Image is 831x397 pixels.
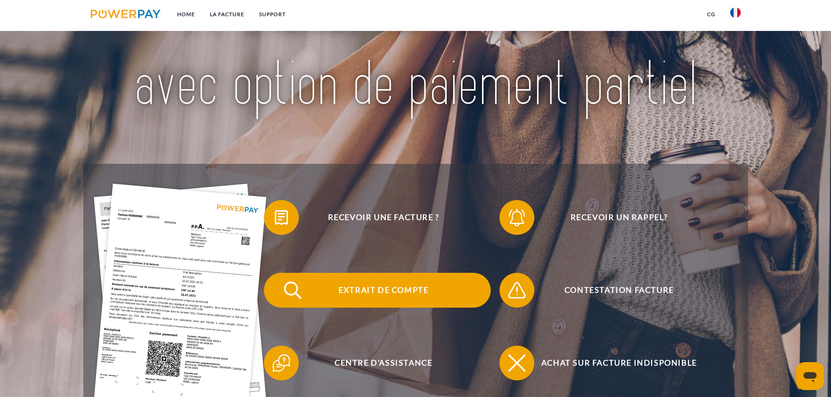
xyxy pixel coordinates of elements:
[264,200,491,235] button: Recevoir une facture ?
[499,346,726,380] button: Achat sur facture indisponible
[499,273,726,308] button: Contestation Facture
[277,273,490,308] span: Extrait de compte
[512,346,726,380] span: Achat sur facture indisponible
[277,346,490,380] span: Centre d'assistance
[264,273,491,308] button: Extrait de compte
[506,279,528,301] img: qb_warning.svg
[506,207,528,228] img: qb_bell.svg
[252,7,293,22] a: Support
[270,207,292,228] img: qb_bill.svg
[264,346,491,380] button: Centre d'assistance
[277,200,490,235] span: Recevoir une facture ?
[270,352,292,374] img: qb_help.svg
[512,200,726,235] span: Recevoir un rappel?
[700,7,723,22] a: CG
[282,279,304,301] img: qb_search.svg
[499,200,726,235] button: Recevoir un rappel?
[91,10,161,18] img: logo-powerpay.svg
[202,7,252,22] a: LA FACTURE
[506,352,528,374] img: qb_close.svg
[796,362,824,390] iframe: Bouton de lancement de la fenêtre de messagerie, conversation en cours
[170,7,202,22] a: Home
[512,273,726,308] span: Contestation Facture
[730,7,741,18] img: fr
